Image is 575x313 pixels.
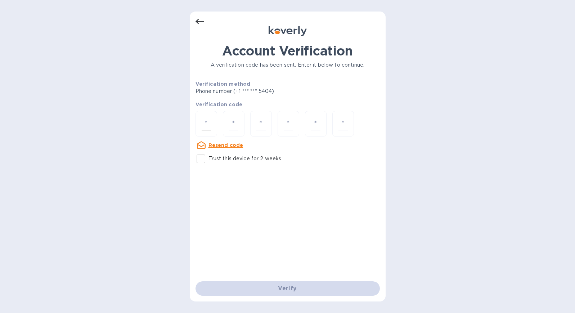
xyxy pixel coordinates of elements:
[196,88,329,95] p: Phone number (+1 *** *** 5404)
[196,101,380,108] p: Verification code
[196,81,251,87] b: Verification method
[196,61,380,69] p: A verification code has been sent. Enter it below to continue.
[196,43,380,58] h1: Account Verification
[208,142,243,148] u: Resend code
[208,155,282,162] p: Trust this device for 2 weeks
